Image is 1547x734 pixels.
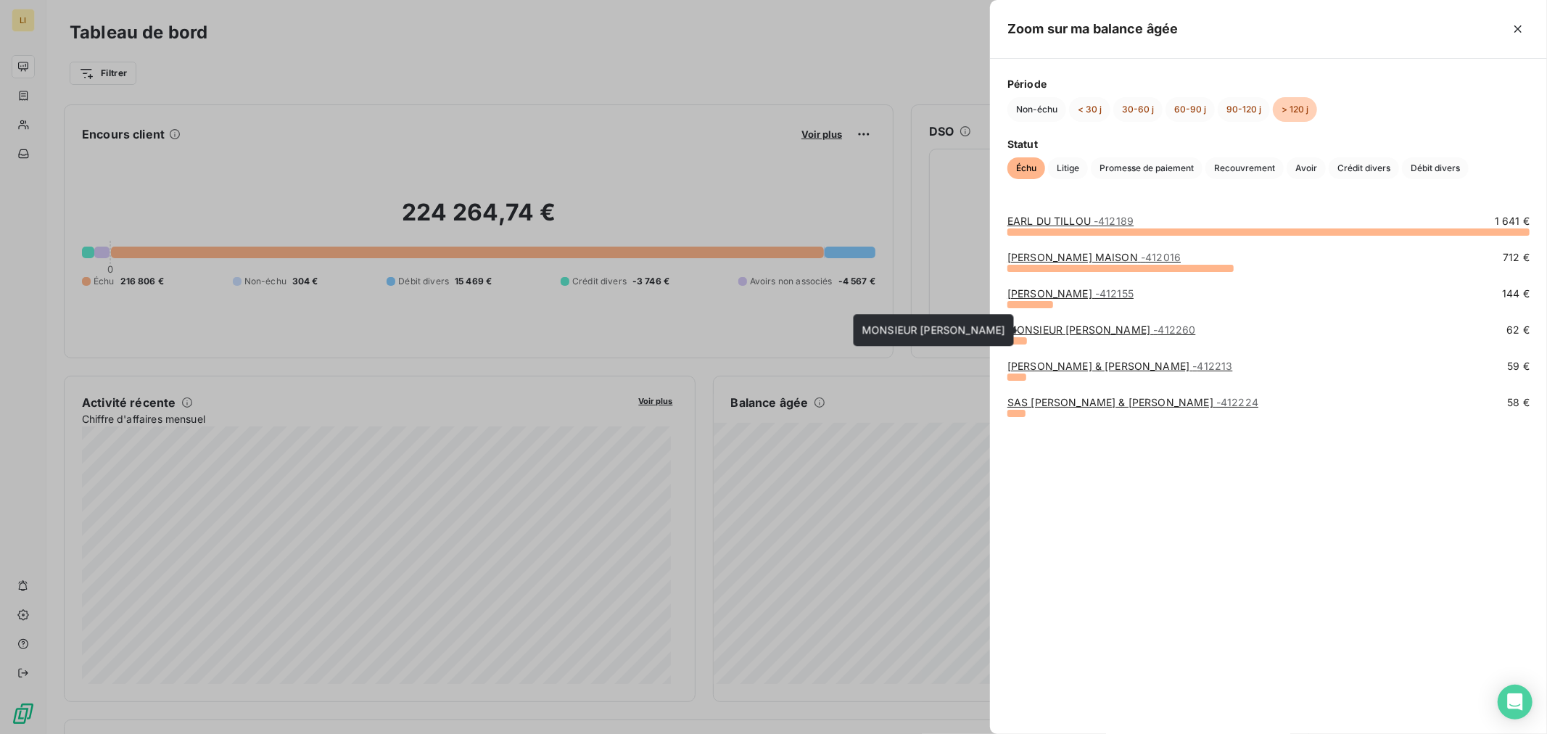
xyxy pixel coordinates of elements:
div: Open Intercom Messenger [1498,685,1532,719]
button: Promesse de paiement [1091,157,1202,179]
button: 30-60 j [1113,97,1163,122]
span: - 412224 [1216,396,1258,408]
span: - 412260 [1153,323,1195,336]
button: Litige [1048,157,1088,179]
span: - 412016 [1141,251,1181,263]
button: Recouvrement [1205,157,1284,179]
button: > 120 j [1273,97,1317,122]
span: 1 641 € [1495,214,1530,228]
span: - 412189 [1094,215,1134,227]
span: 62 € [1506,323,1530,337]
button: 90-120 j [1218,97,1270,122]
button: Non-échu [1007,97,1066,122]
a: SAS [PERSON_NAME] & [PERSON_NAME] [1007,396,1258,408]
span: - 412155 [1095,287,1134,300]
a: MONSIEUR [PERSON_NAME] [1007,323,1196,336]
h5: Zoom sur ma balance âgée [1007,19,1179,39]
button: Avoir [1287,157,1326,179]
button: Crédit divers [1329,157,1399,179]
span: 712 € [1503,250,1530,265]
span: 144 € [1502,286,1530,301]
a: [PERSON_NAME] MAISON [1007,251,1181,263]
span: 58 € [1507,395,1530,410]
a: [PERSON_NAME] & [PERSON_NAME] [1007,360,1233,372]
button: Débit divers [1402,157,1469,179]
span: - 412213 [1193,360,1233,372]
a: EARL DU TILLOU [1007,215,1134,227]
button: < 30 j [1069,97,1110,122]
button: Échu [1007,157,1045,179]
span: 59 € [1507,359,1530,374]
a: [PERSON_NAME] [1007,287,1134,300]
button: 60-90 j [1166,97,1215,122]
span: MONSIEUR [PERSON_NAME] [862,323,1005,336]
span: Statut [1007,136,1530,152]
span: Période [1007,76,1530,91]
